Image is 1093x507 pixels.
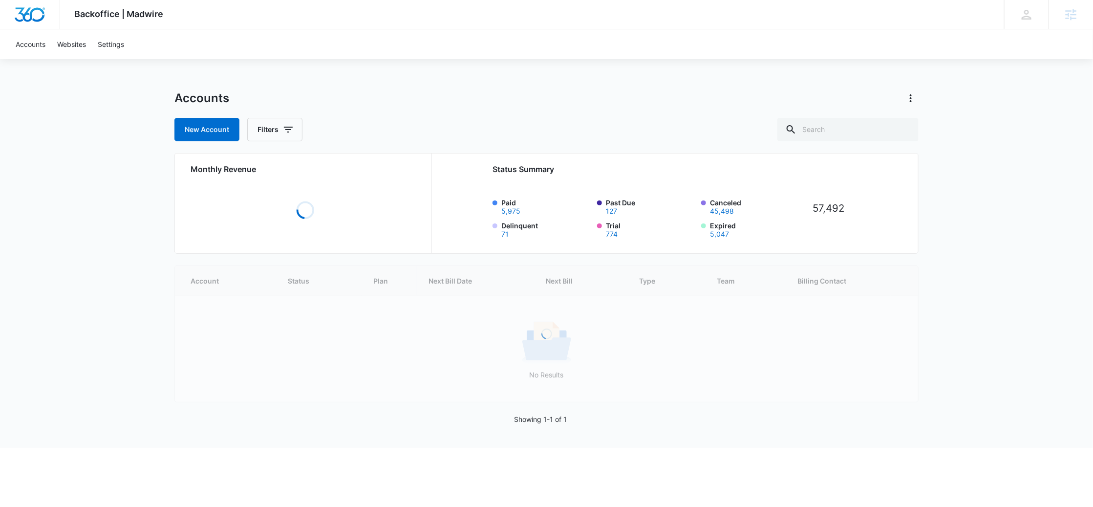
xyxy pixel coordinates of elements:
[710,198,800,215] label: Canceled
[813,202,844,214] tspan: 57,492
[51,29,92,59] a: Websites
[514,414,567,424] p: Showing 1-1 of 1
[710,208,734,215] button: Canceled
[606,208,617,215] button: Past Due
[191,163,420,175] h2: Monthly Revenue
[606,198,696,215] label: Past Due
[710,220,800,238] label: Expired
[606,220,696,238] label: Trial
[75,9,164,19] span: Backoffice | Madwire
[92,29,130,59] a: Settings
[10,29,51,59] a: Accounts
[501,208,520,215] button: Paid
[501,198,591,215] label: Paid
[493,163,854,175] h2: Status Summary
[777,118,919,141] input: Search
[174,118,239,141] a: New Account
[710,231,729,238] button: Expired
[501,231,509,238] button: Delinquent
[247,118,302,141] button: Filters
[174,91,229,106] h1: Accounts
[606,231,618,238] button: Trial
[903,90,919,106] button: Actions
[501,220,591,238] label: Delinquent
